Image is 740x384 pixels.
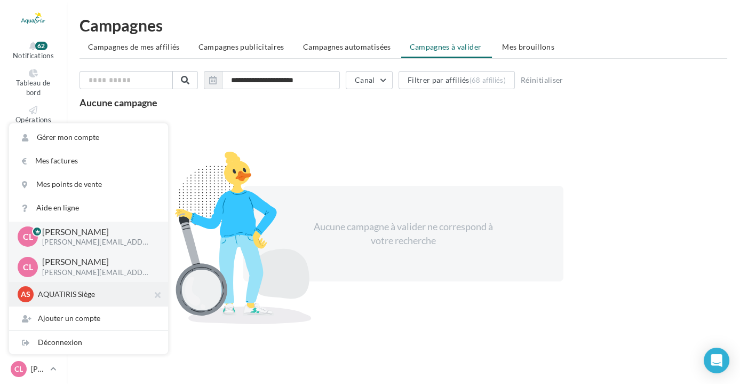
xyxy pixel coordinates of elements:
div: Aucune campagne à valider ne correspond à votre recherche [312,220,495,247]
div: 62 [35,42,47,50]
a: Aide en ligne [9,196,168,220]
p: AQUATIRIS Siège [38,289,155,300]
span: Tableau de bord [16,79,50,97]
button: Filtrer par affiliés(68 affiliés) [399,71,515,89]
a: Gérer mon compte [9,126,168,149]
div: Déconnexion [9,331,168,354]
button: Canal [346,71,393,89]
span: Campagnes de mes affiliés [88,42,180,51]
a: Mes factures [9,149,168,173]
div: Open Intercom Messenger [704,348,729,373]
span: CL [14,364,23,374]
p: [PERSON_NAME][EMAIL_ADDRESS][DOMAIN_NAME] [42,268,151,278]
p: [PERSON_NAME] [42,256,151,268]
button: Réinitialiser [516,74,568,87]
span: Campagnes publicitaires [198,42,284,51]
span: CL [23,231,33,243]
span: Campagnes automatisées [303,42,391,51]
div: Ajouter un compte [9,307,168,330]
a: CL [PERSON_NAME] [9,359,58,379]
span: AS [21,289,30,300]
span: CL [23,261,33,273]
p: [PERSON_NAME][EMAIL_ADDRESS][DOMAIN_NAME] [42,238,151,247]
div: (68 affiliés) [470,76,506,84]
button: Notifications 62 [9,40,58,62]
h1: Campagnes [79,17,727,33]
span: Mes brouillons [502,42,554,51]
a: Mes points de vente [9,173,168,196]
a: Opérations [9,104,58,127]
a: Tableau de bord [9,67,58,99]
span: Aucune campagne [79,97,157,108]
p: [PERSON_NAME] [31,364,46,374]
span: Opérations [15,115,51,124]
p: [PERSON_NAME] [42,226,151,238]
span: Notifications [13,51,54,60]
